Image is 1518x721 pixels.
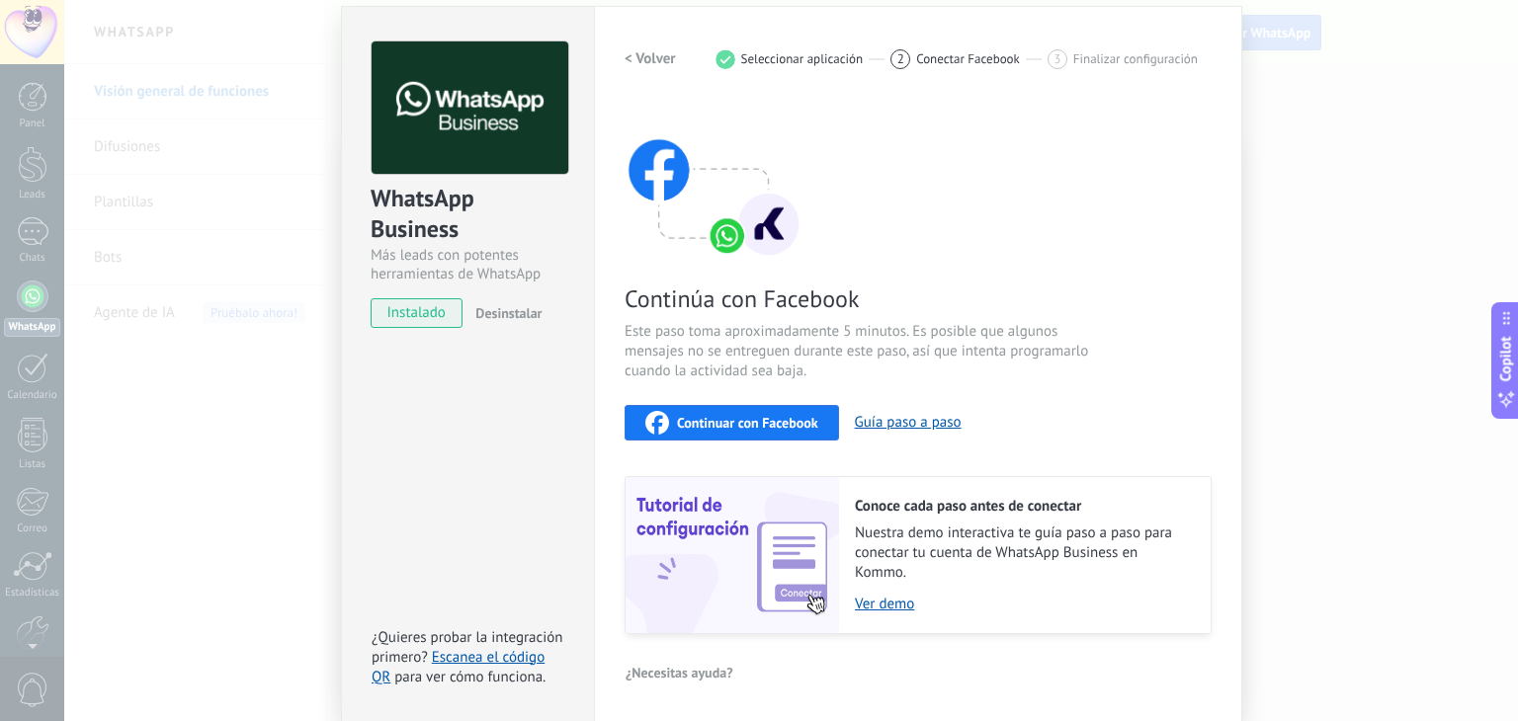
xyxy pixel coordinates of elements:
[625,49,676,68] h2: < Volver
[855,413,962,432] button: Guía paso a paso
[625,101,802,259] img: connect with facebook
[371,246,565,283] div: Más leads con potentes herramientas de WhatsApp
[372,41,568,175] img: logo_main.png
[626,666,733,680] span: ¿Necesitas ayuda?
[625,658,734,687] button: ¿Necesitas ayuda?
[855,523,1191,583] span: Nuestra demo interactiva te guía paso a paso para conectar tu cuenta de WhatsApp Business en Kommo.
[394,668,546,686] span: para ver cómo funciona.
[897,50,904,67] span: 2
[1073,51,1198,66] span: Finalizar configuración
[372,298,462,328] span: instalado
[625,283,1095,314] span: Continúa con Facebook
[467,298,542,328] button: Desinstalar
[625,405,839,441] button: Continuar con Facebook
[372,648,545,686] a: Escanea el código QR
[625,41,676,77] button: < Volver
[371,183,565,246] div: WhatsApp Business
[855,497,1191,516] h2: Conoce cada paso antes de conectar
[1054,50,1060,67] span: 3
[677,416,818,430] span: Continuar con Facebook
[625,322,1095,381] span: Este paso toma aproximadamente 5 minutos. Es posible que algunos mensajes no se entreguen durante...
[475,304,542,322] span: Desinstalar
[372,628,563,667] span: ¿Quieres probar la integración primero?
[1496,337,1516,382] span: Copilot
[916,51,1020,66] span: Conectar Facebook
[855,595,1191,613] a: Ver demo
[741,51,864,66] span: Seleccionar aplicación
